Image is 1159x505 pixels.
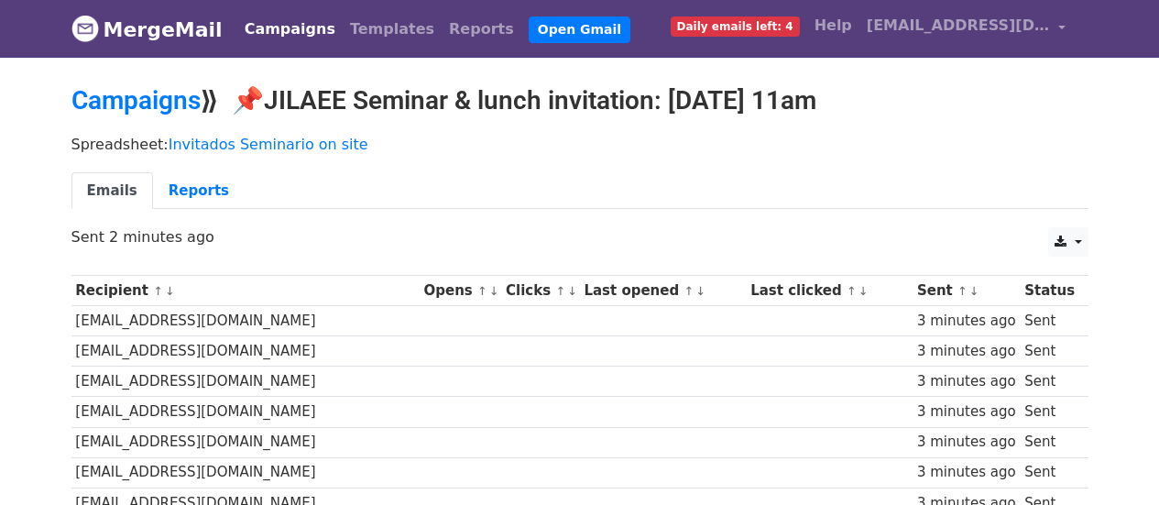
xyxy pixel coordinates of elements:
[859,7,1074,50] a: [EMAIL_ADDRESS][DOMAIN_NAME]
[153,284,163,298] a: ↑
[71,85,1088,116] h2: ⟫ 📌JILAEE Seminar & lunch invitation: [DATE] 11am
[71,276,420,306] th: Recipient
[1020,397,1078,427] td: Sent
[343,11,442,48] a: Templates
[71,10,223,49] a: MergeMail
[442,11,521,48] a: Reports
[957,284,968,298] a: ↑
[489,284,499,298] a: ↓
[71,15,99,42] img: MergeMail logo
[580,276,747,306] th: Last opened
[71,367,420,397] td: [EMAIL_ADDRESS][DOMAIN_NAME]
[858,284,869,298] a: ↓
[529,16,630,43] a: Open Gmail
[917,311,1016,332] div: 3 minutes ago
[71,135,1088,154] p: Spreadsheet:
[1020,336,1078,367] td: Sent
[969,284,979,298] a: ↓
[917,401,1016,423] div: 3 minutes ago
[807,7,859,44] a: Help
[237,11,343,48] a: Campaigns
[71,306,420,336] td: [EMAIL_ADDRESS][DOMAIN_NAME]
[71,85,201,115] a: Campaigns
[867,15,1050,37] span: [EMAIL_ADDRESS][DOMAIN_NAME]
[477,284,487,298] a: ↑
[71,427,420,457] td: [EMAIL_ADDRESS][DOMAIN_NAME]
[1020,457,1078,488] td: Sent
[71,227,1088,247] p: Sent 2 minutes ago
[1067,417,1159,505] iframe: Chat Widget
[917,371,1016,392] div: 3 minutes ago
[917,462,1016,483] div: 3 minutes ago
[746,276,913,306] th: Last clicked
[1020,306,1078,336] td: Sent
[153,172,245,210] a: Reports
[555,284,565,298] a: ↑
[71,336,420,367] td: [EMAIL_ADDRESS][DOMAIN_NAME]
[71,397,420,427] td: [EMAIL_ADDRESS][DOMAIN_NAME]
[1020,427,1078,457] td: Sent
[847,284,857,298] a: ↑
[165,284,175,298] a: ↓
[169,136,368,153] a: Invitados Seminario on site
[663,7,807,44] a: Daily emails left: 4
[71,172,153,210] a: Emails
[1020,367,1078,397] td: Sent
[913,276,1020,306] th: Sent
[501,276,579,306] th: Clicks
[567,284,577,298] a: ↓
[1020,276,1078,306] th: Status
[917,341,1016,362] div: 3 minutes ago
[683,284,694,298] a: ↑
[71,457,420,488] td: [EMAIL_ADDRESS][DOMAIN_NAME]
[671,16,800,37] span: Daily emails left: 4
[420,276,502,306] th: Opens
[917,432,1016,453] div: 3 minutes ago
[695,284,705,298] a: ↓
